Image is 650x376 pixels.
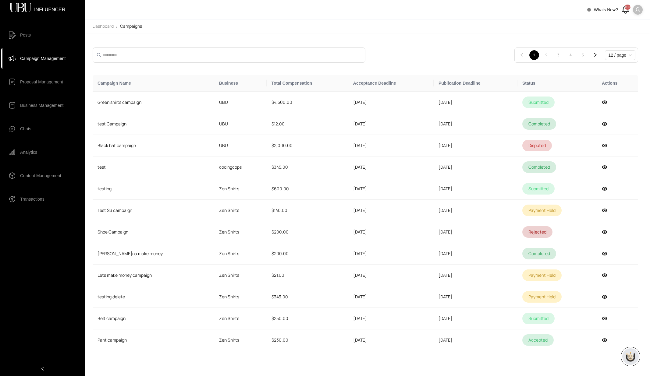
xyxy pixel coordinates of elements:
[93,75,214,92] th: Campaign Name
[41,367,45,371] span: left
[624,350,637,363] img: chatboticon-C4A3G2IU.png
[214,135,267,156] td: UBU
[348,221,434,243] td: [DATE]
[214,75,267,92] th: Business
[517,50,527,60] button: left
[214,178,267,200] td: Zen Shirts
[20,193,44,205] span: Transactions
[267,308,348,329] td: $250.00
[267,265,348,286] td: $21.00
[20,99,63,111] span: Business Management
[20,146,37,158] span: Analytics
[214,308,267,329] td: Zen Shirts
[522,248,556,259] div: completed
[267,178,348,200] td: $600.00
[542,50,551,60] li: 2
[267,113,348,135] td: $12.00
[267,329,348,351] td: $230.00
[267,75,348,92] th: Total Compensation
[267,135,348,156] td: $2,000.00
[522,118,556,130] div: completed
[434,135,517,156] td: [DATE]
[214,221,267,243] td: Zen Shirts
[566,50,576,60] li: 4
[517,75,597,92] th: Status
[348,156,434,178] td: [DATE]
[214,243,267,265] td: Zen Shirts
[522,269,562,281] div: payment held
[348,178,434,200] td: [DATE]
[267,92,348,113] td: $4,500.00
[434,243,517,265] td: [DATE]
[267,286,348,308] td: $343.00
[348,113,434,135] td: [DATE]
[214,286,267,308] td: Zen Shirts
[214,113,267,135] td: UBU
[593,52,598,57] span: right
[348,135,434,156] td: [DATE]
[566,51,575,60] a: 4
[554,51,563,60] a: 3
[590,50,600,60] button: right
[93,329,214,351] td: Pant campaign
[93,178,214,200] td: testing
[522,205,562,216] div: payment held
[97,53,101,58] span: search
[93,286,214,308] td: testing delete
[93,135,214,156] td: Black hat campaign
[267,156,348,178] td: $345.00
[93,200,214,221] td: Test S3 campaign
[635,7,641,12] span: user
[434,286,517,308] td: [DATE]
[93,113,214,135] td: test Campaign
[348,200,434,221] td: [DATE]
[434,329,517,351] td: [DATE]
[214,200,267,221] td: Zen Shirts
[434,200,517,221] td: [DATE]
[434,156,517,178] td: [DATE]
[214,265,267,286] td: Zen Shirts
[522,291,562,303] div: payment held
[214,329,267,351] td: Zen Shirts
[434,75,517,92] th: Publication Deadline
[348,308,434,329] td: [DATE]
[214,92,267,113] td: UBU
[93,221,214,243] td: Shoe Campaign
[517,50,527,60] li: Previous Page
[267,221,348,243] td: $200.00
[434,113,517,135] td: [DATE]
[542,51,551,60] a: 2
[20,52,66,65] span: Campaign Management
[522,97,555,108] div: submitted
[20,170,61,182] span: Content Management
[93,23,114,29] span: Dashboard
[609,51,632,60] span: 12 / page
[348,329,434,351] td: [DATE]
[522,313,555,324] div: submitted
[605,50,635,60] div: Page Size
[20,29,31,41] span: Posts
[120,23,142,29] span: Campaigns
[348,286,434,308] td: [DATE]
[348,75,434,92] th: Acceptance Deadline
[434,265,517,286] td: [DATE]
[522,183,555,195] div: submitted
[20,123,31,135] span: Chats
[522,334,554,346] div: accepted
[597,75,638,92] th: Actions
[554,50,563,60] li: 3
[578,51,588,60] a: 5
[529,50,539,60] li: 1
[594,7,618,12] span: Whats New?
[348,243,434,265] td: [DATE]
[116,23,118,29] li: /
[578,50,588,60] li: 5
[434,308,517,329] td: [DATE]
[625,5,630,10] div: 1197
[434,221,517,243] td: [DATE]
[348,92,434,113] td: [DATE]
[434,92,517,113] td: [DATE]
[267,243,348,265] td: $200.00
[93,156,214,178] td: test
[20,76,63,88] span: Proposal Management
